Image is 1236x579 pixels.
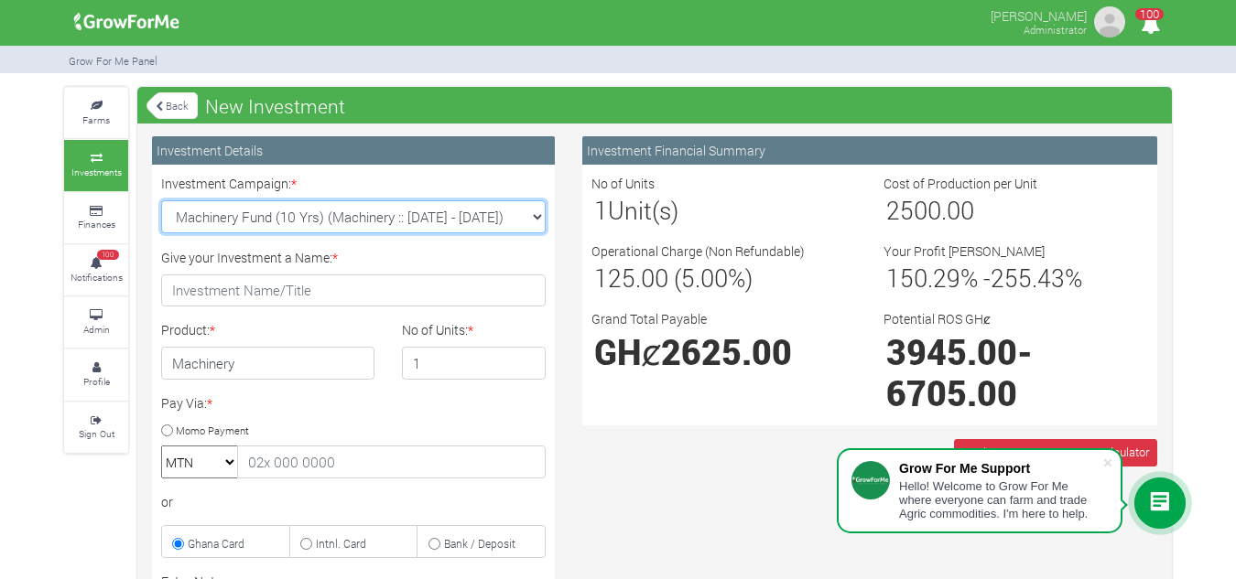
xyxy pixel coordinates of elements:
[899,461,1102,476] div: Grow For Me Support
[64,402,128,453] a: Sign Out
[886,370,1017,415] span: 6705.00
[161,274,546,307] input: Investment Name/Title
[591,241,805,261] label: Operational Charge (Non Refundable)
[64,140,128,190] a: Investments
[884,174,1037,193] label: Cost of Production per Unit
[661,329,792,374] span: 2625.00
[97,250,119,261] span: 100
[594,194,608,226] span: 1
[172,538,184,550] input: Ghana Card
[83,375,110,388] small: Profile
[161,492,546,511] div: or
[70,271,123,284] small: Notifications
[161,174,297,193] label: Investment Campaign:
[899,479,1102,520] div: Hello! Welcome to Grow For Me where everyone can farm and trade Agric commodities. I'm here to help.
[594,196,853,225] h3: Unit(s)
[884,241,1045,261] label: Your Profit [PERSON_NAME]
[886,262,960,294] span: 150.29
[161,347,374,380] h4: Machinery
[886,194,974,226] span: 2500.00
[64,297,128,348] a: Admin
[591,174,655,193] label: No of Units
[591,309,707,328] label: Grand Total Payable
[976,444,1149,460] span: Show Your Investment Calculator
[1133,4,1168,45] i: Notifications
[1024,23,1087,37] small: Administrator
[64,88,128,138] a: Farms
[69,54,157,68] small: Grow For Me Panel
[237,445,546,478] input: 02x 000 0000
[1135,8,1164,20] span: 100
[79,427,114,440] small: Sign Out
[161,248,338,267] label: Give your Investment a Name:
[428,538,440,550] input: Bank / Deposit
[176,423,249,436] small: Momo Payment
[68,4,186,40] img: growforme image
[991,262,1065,294] span: 255.43
[161,393,212,413] label: Pay Via:
[300,538,312,550] input: Intnl. Card
[201,88,350,124] span: New Investment
[594,262,753,294] span: 125.00 (5.00%)
[582,136,1157,165] div: Investment Financial Summary
[188,536,244,551] small: Ghana Card
[444,536,515,551] small: Bank / Deposit
[1133,17,1168,35] a: 100
[152,136,555,165] div: Investment Details
[594,331,853,372] h1: GHȼ
[161,320,215,339] label: Product:
[64,245,128,295] a: 100 Notifications
[886,329,1017,374] span: 3945.00
[886,263,1145,293] h3: % - %
[82,113,110,126] small: Farms
[64,193,128,243] a: Finances
[78,218,115,231] small: Finances
[886,331,1145,413] h1: -
[64,349,128,400] a: Profile
[316,536,366,551] small: Intnl. Card
[146,91,198,121] a: Back
[83,323,110,336] small: Admin
[402,320,473,339] label: No of Units:
[71,166,122,178] small: Investments
[1091,4,1128,40] img: growforme image
[991,4,1087,26] p: [PERSON_NAME]
[884,309,991,328] label: Potential ROS GHȼ
[161,424,173,436] input: Momo Payment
